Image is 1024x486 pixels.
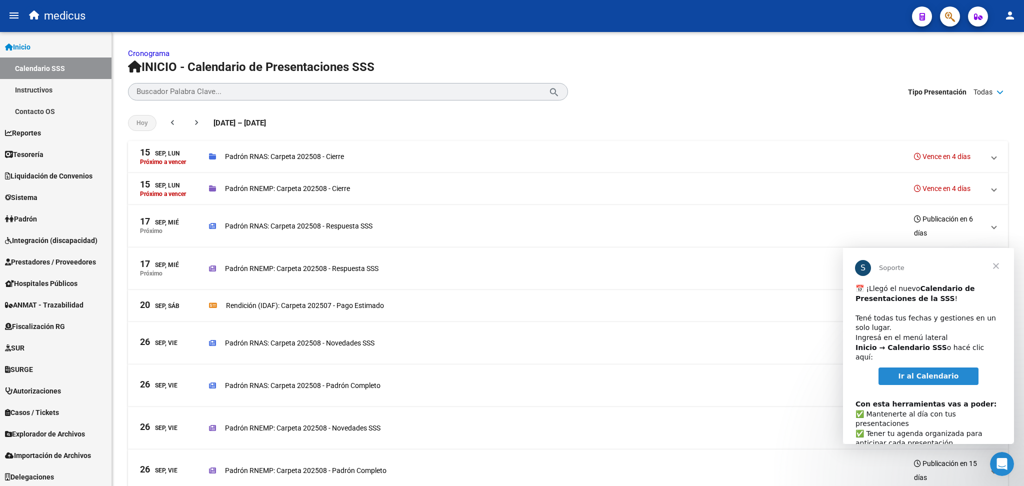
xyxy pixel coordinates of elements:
span: Padrón [5,213,37,224]
span: ANMAT - Trazabilidad [5,299,83,310]
div: Sep, Vie [140,337,177,348]
span: Sistema [5,192,37,203]
b: Con esta herramientas vas a poder: [12,152,153,160]
p: Padrón RNEMP: Carpeta 202508 - Padrón Completo [225,465,386,476]
span: SURGE [5,364,33,375]
span: Liquidación de Convenios [5,170,92,181]
span: [DATE] – [DATE] [213,117,266,128]
p: Rendición (IDAF): Carpeta 202507 - Pago Estimado [226,300,384,311]
p: Padrón RNEMP: Carpeta 202508 - Novedades SSS [225,422,380,433]
p: Próximo [140,270,162,277]
span: Delegaciones [5,471,54,482]
span: 20 [140,300,150,309]
span: Inicio [5,41,30,52]
p: Padrón RNAS: Carpeta 202508 - Respuesta SSS [225,220,372,231]
iframe: Intercom live chat mensaje [843,248,1014,444]
mat-expansion-panel-header: 20Sep, SábRendición (IDAF): Carpeta 202507 - Pago EstimadoPago en 9 días [128,290,1008,322]
span: 26 [140,465,150,474]
mat-icon: person [1004,9,1016,21]
span: SUR [5,342,24,353]
mat-expansion-panel-header: 17Sep, MiéPróximoPadrón RNAS: Carpeta 202508 - Respuesta SSSPublicación en 6 días [128,205,1008,247]
div: ​✅ Mantenerte al día con tus presentaciones ✅ Tener tu agenda organizada para anticipar cada pres... [12,141,158,269]
mat-expansion-panel-header: 15Sep, LunPróximo a vencerPadrón RNAS: Carpeta 202508 - CierreVence en 4 días [128,141,1008,173]
span: Tipo Presentación [908,86,966,97]
h3: Vence en 4 días [914,181,970,195]
span: medicus [44,5,85,27]
span: 15 [140,148,150,157]
span: 15 [140,180,150,189]
h3: Vence en 4 días [914,149,970,163]
p: Próximo a vencer [140,190,186,197]
iframe: Intercom live chat [990,452,1014,476]
p: Padrón RNAS: Carpeta 202508 - Cierre [225,151,344,162]
div: Sep, Vie [140,380,177,390]
div: Sep, Lun [140,180,179,190]
span: 17 [140,259,150,268]
span: 26 [140,380,150,389]
span: Reportes [5,127,41,138]
mat-icon: chevron_left [167,117,177,127]
span: Tesorería [5,149,43,160]
mat-expansion-panel-header: 26Sep, ViePadrón RNEMP: Carpeta 202508 - Novedades SSSPublicación en 15 días [128,407,1008,449]
p: Padrón RNAS: Carpeta 202508 - Padrón Completo [225,380,380,391]
span: 26 [140,337,150,346]
div: Sep, Vie [140,465,177,475]
mat-icon: search [548,85,560,97]
mat-expansion-panel-header: 15Sep, LunPróximo a vencerPadrón RNEMP: Carpeta 202508 - CierreVence en 4 días [128,173,1008,205]
mat-expansion-panel-header: 26Sep, ViePadrón RNAS: Carpeta 202508 - Novedades SSSPublicación en 15 días [128,322,1008,364]
span: Casos / Tickets [5,407,59,418]
span: INICIO - Calendario de Presentaciones SSS [128,60,374,74]
span: 17 [140,217,150,226]
div: Sep, Vie [140,422,177,433]
span: Integración (discapacidad) [5,235,97,246]
p: Próximo [140,227,162,234]
mat-expansion-panel-header: 26Sep, ViePadrón RNAS: Carpeta 202508 - Padrón CompletoPublicación en 15 días [128,364,1008,407]
div: Sep, Mié [140,259,179,270]
span: Autorizaciones [5,385,61,396]
p: Próximo a vencer [140,158,186,165]
span: Importación de Archivos [5,450,91,461]
a: Cronograma [128,49,169,58]
span: 26 [140,422,150,431]
mat-icon: chevron_right [191,117,201,127]
p: Padrón RNEMP: Carpeta 202508 - Cierre [225,183,350,194]
span: Hospitales Públicos [5,278,77,289]
mat-expansion-panel-header: 17Sep, MiéPróximoPadrón RNEMP: Carpeta 202508 - Respuesta SSSPublicación en 6 días [128,247,1008,290]
div: Sep, Lun [140,148,179,158]
span: Todas [973,86,992,97]
h3: Publicación en 6 días [914,212,984,240]
p: Padrón RNEMP: Carpeta 202508 - Respuesta SSS [225,263,378,274]
div: Sep, Sáb [140,300,179,311]
button: Hoy [128,115,156,131]
span: Explorador de Archivos [5,428,85,439]
div: Sep, Mié [140,217,179,227]
mat-icon: menu [8,9,20,21]
span: Fiscalización RG [5,321,65,332]
h3: Publicación en 15 días [914,456,984,484]
span: Prestadores / Proveedores [5,256,96,267]
p: Padrón RNAS: Carpeta 202508 - Novedades SSS [225,337,374,348]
